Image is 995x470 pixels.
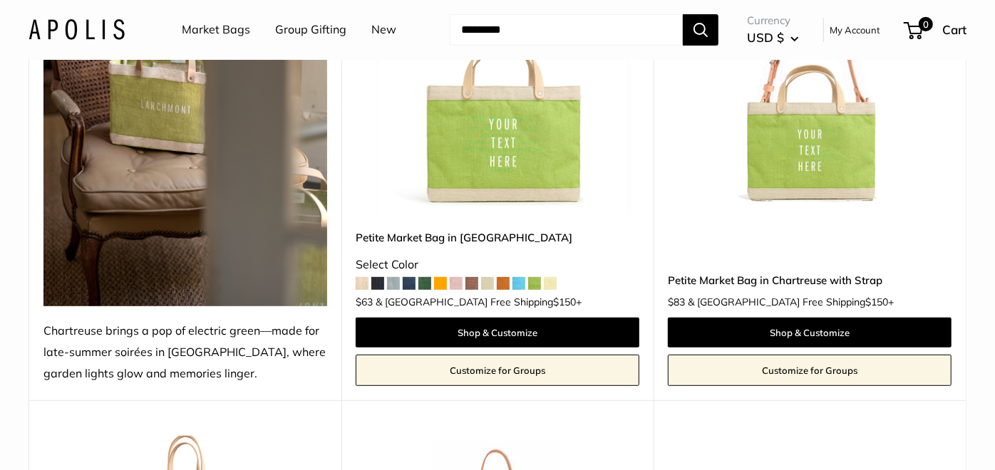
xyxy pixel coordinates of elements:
span: & [GEOGRAPHIC_DATA] Free Shipping + [376,297,582,307]
input: Search... [450,14,683,46]
a: Group Gifting [275,19,346,41]
button: Search [683,14,718,46]
a: Shop & Customize [356,318,639,348]
span: 0 [919,17,933,31]
span: USD $ [747,30,784,45]
a: Customize for Groups [356,355,639,386]
span: $63 [356,296,373,308]
a: Customize for Groups [668,355,952,386]
a: 0 Cart [905,19,966,41]
span: $150 [553,296,576,308]
a: Petite Market Bag in Chartreuse with Strap [668,272,952,288]
a: Shop & Customize [668,318,952,348]
div: Chartreuse brings a pop of electric green—made for late-summer soirées in [GEOGRAPHIC_DATA], wher... [43,320,327,385]
a: Market Bags [182,19,250,41]
span: Cart [942,22,966,37]
span: & [GEOGRAPHIC_DATA] Free Shipping + [688,297,894,307]
span: $150 [865,296,888,308]
button: USD $ [747,26,799,49]
span: $83 [668,296,685,308]
a: Petite Market Bag in [GEOGRAPHIC_DATA] [356,229,639,246]
div: Select Color [356,254,639,276]
span: Currency [747,11,799,31]
a: New [371,19,396,41]
a: My Account [830,21,880,38]
img: Apolis [29,19,125,40]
